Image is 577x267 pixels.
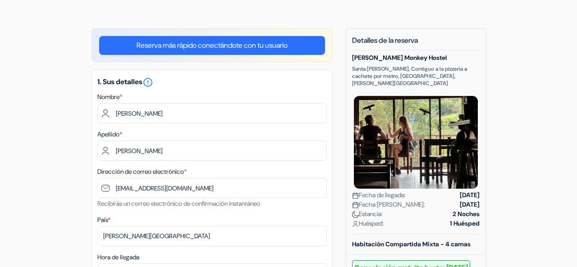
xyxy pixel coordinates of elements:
span: Fecha de llegada: [352,190,406,200]
strong: [DATE] [460,200,480,209]
input: Ingrese el nombre [97,103,327,123]
label: Apellido [97,130,122,139]
h5: Detalles de la reserva [352,36,480,50]
img: calendar.svg [352,202,359,208]
span: Fecha [PERSON_NAME]: [352,200,425,209]
h5: 1. Sus detalles [97,77,327,88]
b: Habitación Compartida Mixta - 4 camas [352,240,471,248]
small: Recibirás un correo electrónico de confirmación instantáneo [97,199,260,208]
strong: 1 Huésped [450,219,480,228]
img: calendar.svg [352,192,359,199]
strong: 2 Noches [453,209,480,219]
img: user_icon.svg [352,221,359,227]
span: Estancia: [352,209,383,219]
label: Nombre [97,92,122,102]
input: Introduzca la dirección de correo electrónico [97,178,327,198]
label: Hora de llegada [97,253,139,262]
a: Reserva más rápido conectándote con tu usuario [99,36,325,55]
input: Introduzca el apellido [97,140,327,161]
a: error_outline [142,77,153,86]
strong: [DATE] [460,190,480,200]
label: Dirección de correo electrónico [97,167,187,176]
label: País [97,215,110,225]
i: error_outline [142,77,153,88]
span: Huésped: [352,219,384,228]
img: moon.svg [352,211,359,218]
p: Santa [PERSON_NAME], Contiguo a la pizzeria a cachete por metro, [GEOGRAPHIC_DATA], [PERSON_NAME]... [352,65,480,87]
h5: [PERSON_NAME] Monkey Hostel [352,54,480,62]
